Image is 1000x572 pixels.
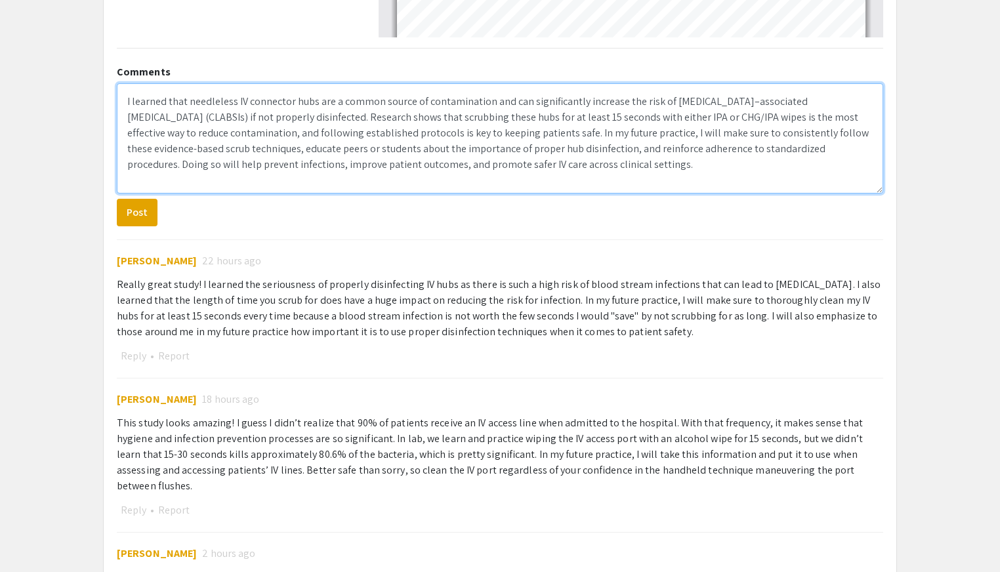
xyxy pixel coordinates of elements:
[117,546,197,560] span: [PERSON_NAME]
[117,277,883,340] div: Really great study! I learned the seriousness of properly disinfecting IV hubs as there is such a...
[117,199,157,226] button: Post
[202,392,259,407] span: 18 hours ago
[117,348,150,365] button: Reply
[117,502,883,519] div: •
[117,415,883,494] div: This study looks amazing! I guess I didn’t realize that 90% of patients receive an IV access line...
[117,254,197,268] span: [PERSON_NAME]
[154,502,194,519] button: Report
[117,66,883,78] h2: Comments
[117,392,197,406] span: [PERSON_NAME]
[10,513,56,562] iframe: Chat
[154,348,194,365] button: Report
[202,253,261,269] span: 22 hours ago
[117,502,150,519] button: Reply
[117,348,883,365] div: •
[202,546,255,562] span: 2 hours ago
